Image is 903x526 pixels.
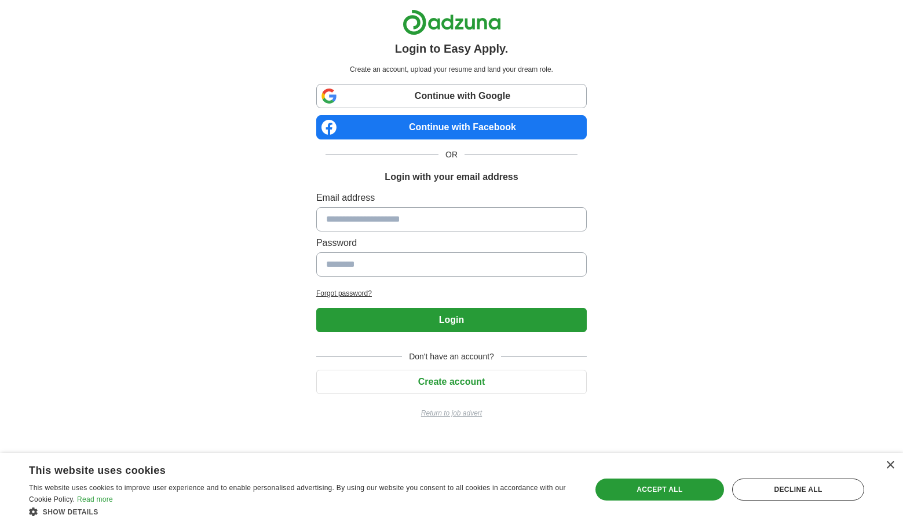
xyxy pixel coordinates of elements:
[29,460,546,477] div: This website uses cookies
[319,64,584,75] p: Create an account, upload your resume and land your dream role.
[316,84,587,108] a: Continue with Google
[316,191,587,205] label: Email address
[43,508,98,516] span: Show details
[316,236,587,250] label: Password
[438,149,465,161] span: OR
[886,461,894,470] div: Close
[595,479,724,501] div: Accept all
[316,288,587,299] a: Forgot password?
[402,351,501,363] span: Don't have an account?
[385,170,518,184] h1: Login with your email address
[732,479,864,501] div: Decline all
[29,484,566,503] span: This website uses cookies to improve user experience and to enable personalised advertising. By u...
[316,308,587,332] button: Login
[316,115,587,139] a: Continue with Facebook
[403,9,501,35] img: Adzuna logo
[316,377,587,387] a: Create account
[395,40,509,57] h1: Login to Easy Apply.
[77,495,113,503] a: Read more, opens a new window
[316,408,587,418] a: Return to job advert
[316,370,587,394] button: Create account
[29,506,575,517] div: Show details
